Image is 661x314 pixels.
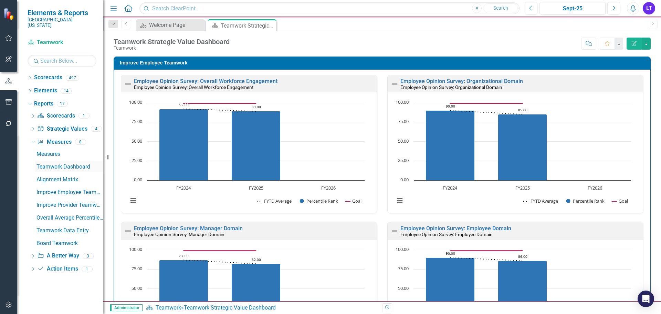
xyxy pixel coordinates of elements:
small: Employee Opinion Survey: Manager Domain [134,232,224,237]
text: 100.00 [396,99,409,105]
div: Chart. Highcharts interactive chart. [125,99,373,211]
a: Alignment Matrix [35,174,103,185]
a: Employee Opinion Survey: Overall Workforce Engagement [134,78,277,84]
span: Administrator [110,304,143,311]
div: Improve Employee Teamwork [36,189,103,195]
text: 82.00 [252,257,261,262]
path: FY2024, 92. Percentile Rank. [159,109,208,180]
button: Show FYTD Average [257,198,292,204]
button: Show Percentile Rank [566,198,605,204]
a: Improve Employee Teamwork [35,186,103,197]
img: ClearPoint Strategy [3,8,15,20]
text: 0.00 [400,176,409,183]
div: Teamwork Data Entry [36,227,103,234]
text: 0.00 [134,176,142,183]
input: Search Below... [28,55,96,67]
text: 85.00 [518,108,527,112]
text: FY2025 [515,185,530,191]
text: 89.00 [252,104,261,109]
button: Show Percentile Rank [300,198,338,204]
text: FY2026 [321,185,336,191]
a: Scorecards [34,74,62,82]
text: 75.00 [398,265,409,272]
text: 87.00 [179,253,189,258]
h3: Improve Employee Teamwork [120,60,647,65]
a: Scorecards [37,112,75,120]
div: Chart. Highcharts interactive chart. [391,99,640,211]
a: Strategic Values [37,125,87,133]
span: Search [493,5,508,11]
g: Goal, series 3 of 3. Line with 3 data points. [182,102,258,105]
a: Employee Opinion Survey: Manager Domain [134,225,243,232]
img: Not Defined [124,80,132,88]
a: Employee Opinion Survey: Employee Domain [400,225,511,232]
a: Teamwork Data Entry [35,225,103,236]
div: Improve Provider Teamwork [36,202,103,208]
text: 92.00 [179,102,189,107]
div: Board Teamwork [36,240,103,246]
a: Welcome Page [138,21,203,29]
text: 50.00 [398,138,409,144]
a: Overall Average Percentile Rank-Teamwork [35,212,103,223]
text: 25.00 [132,157,142,163]
svg: Interactive chart [125,99,368,211]
small: Employee Opinion Survey: Overall Workforce Engagement [134,84,253,90]
text: FY2024 [176,185,191,191]
text: 90.00 [446,104,455,109]
text: 75.00 [398,118,409,124]
div: Welcome Page [149,21,203,29]
text: 50.00 [132,138,142,144]
div: » [146,304,377,312]
a: Elements [34,87,57,95]
a: Teamwork Dashboard [35,161,103,172]
path: FY2024, 90. Percentile Rank. [426,110,475,180]
div: Sept-25 [542,4,603,13]
div: Teamwork Dashboard [36,164,103,170]
button: Show Goal [345,198,361,204]
div: 1 [82,266,93,272]
div: 1 [78,113,90,119]
svg: Interactive chart [391,99,634,211]
div: 3 [83,253,94,259]
div: Teamwork Strategic Value Dashboard [221,21,275,30]
div: Open Intercom Messenger [638,291,654,307]
a: Measures [37,138,71,146]
path: FY2025, 89. Percentile Rank. [232,111,281,180]
div: Overall Average Percentile Rank-Teamwork [36,215,103,221]
a: Measures [35,148,103,159]
button: Show FYTD Average [523,198,559,204]
a: Reports [34,100,53,108]
text: FY2025 [249,185,263,191]
button: View chart menu, Chart [395,196,405,205]
div: 8 [75,139,86,145]
div: Double-Click to Edit [387,75,643,213]
div: 4 [91,126,102,132]
g: Percentile Rank, series 2 of 3. Bar series with 3 bars. [159,103,329,181]
a: Teamwork [156,304,181,311]
text: 50.00 [132,285,142,291]
div: Teamwork Strategic Value Dashboard [114,38,230,45]
small: Employee Opinion Survey: Employee Domain [400,232,493,237]
a: Action Items [37,265,78,273]
path: FY2025, 85. Percentile Rank. [498,114,547,180]
text: 86.00 [518,254,527,259]
text: 75.00 [132,118,142,124]
small: [GEOGRAPHIC_DATA][US_STATE] [28,17,96,28]
img: Not Defined [124,227,132,235]
div: Teamwork [114,45,230,51]
button: Show Goal [612,198,628,204]
a: Improve Provider Teamwork [35,199,103,210]
small: Employee Opinion Survey: Organizational Domain [400,84,502,90]
div: 497 [66,75,79,81]
input: Search ClearPoint... [139,2,520,14]
div: Alignment Matrix [36,176,103,183]
div: LT [643,2,655,14]
button: Sept-25 [539,2,606,14]
g: Goal, series 3 of 3. Line with 3 data points. [449,249,524,252]
g: Goal, series 3 of 3. Line with 3 data points. [182,249,258,252]
text: FY2026 [588,185,602,191]
button: Search [483,3,518,13]
g: Goal, series 3 of 3. Line with 3 data points. [449,102,524,105]
a: Board Teamwork [35,237,103,249]
div: Teamwork Strategic Value Dashboard [184,304,276,311]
